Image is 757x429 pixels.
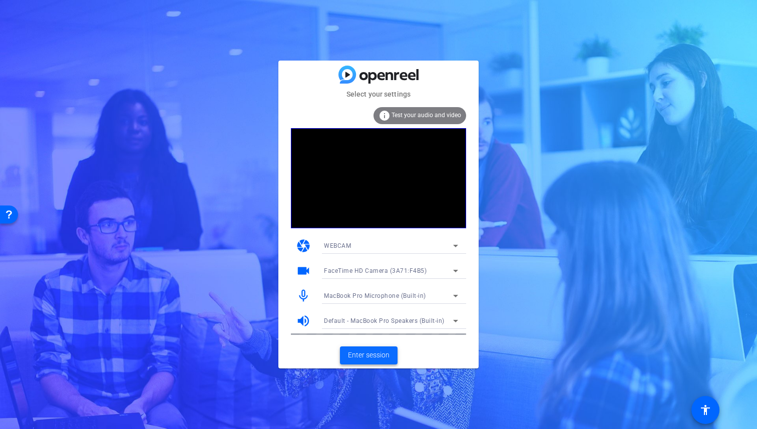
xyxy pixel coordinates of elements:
button: Enter session [340,346,398,364]
mat-icon: accessibility [699,404,711,416]
span: FaceTime HD Camera (3A71:F4B5) [324,267,427,274]
span: MacBook Pro Microphone (Built-in) [324,292,426,299]
mat-icon: info [378,110,391,122]
mat-card-subtitle: Select your settings [278,89,479,100]
span: Enter session [348,350,390,360]
span: Test your audio and video [392,112,461,119]
mat-icon: camera [296,238,311,253]
mat-icon: videocam [296,263,311,278]
mat-icon: mic_none [296,288,311,303]
mat-icon: volume_up [296,313,311,328]
span: Default - MacBook Pro Speakers (Built-in) [324,317,445,324]
span: WEBCAM [324,242,351,249]
img: blue-gradient.svg [338,66,419,83]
